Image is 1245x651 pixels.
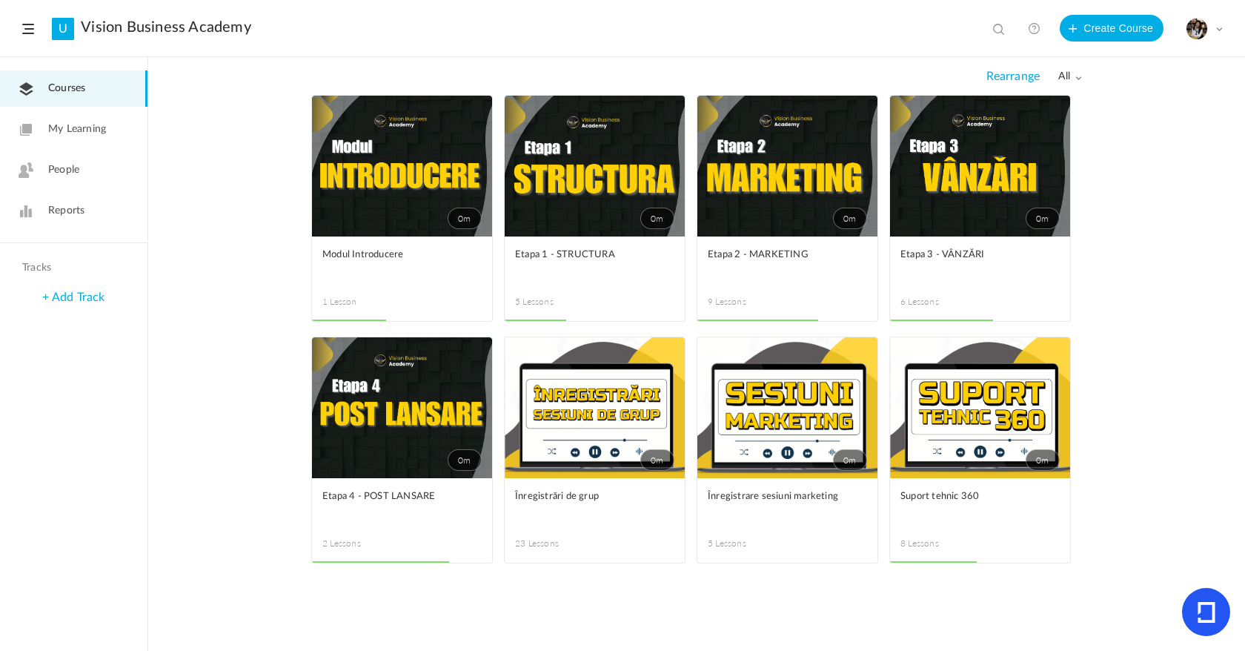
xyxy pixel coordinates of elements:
[322,489,459,505] span: Etapa 4 - POST LANSARE
[515,295,595,308] span: 5 Lessons
[48,203,84,219] span: Reports
[515,537,595,550] span: 23 Lessons
[833,208,867,229] span: 0m
[708,489,845,505] span: Înregistrare sesiuni marketing
[697,337,877,478] a: 0m
[900,489,1037,505] span: Suport tehnic 360
[312,96,492,237] a: 0m
[505,96,685,237] a: 0m
[697,96,877,237] a: 0m
[515,489,652,505] span: Înregistrări de grup
[833,449,867,471] span: 0m
[48,81,85,96] span: Courses
[1058,70,1082,83] span: all
[42,291,104,303] a: + Add Track
[900,247,1060,280] a: Etapa 3 - VÂNZĂRI
[448,208,482,229] span: 0m
[48,122,106,137] span: My Learning
[322,247,482,280] a: Modul Introducere
[900,489,1060,522] a: Suport tehnic 360
[52,18,74,40] a: U
[890,96,1070,237] a: 0m
[900,295,980,308] span: 6 Lessons
[515,247,652,263] span: Etapa 1 - STRUCTURA
[22,262,122,274] h4: Tracks
[322,247,459,263] span: Modul Introducere
[515,489,674,522] a: Înregistrări de grup
[312,337,492,478] a: 0m
[48,162,79,178] span: People
[322,295,402,308] span: 1 Lesson
[708,537,788,550] span: 5 Lessons
[1026,449,1060,471] span: 0m
[900,537,980,550] span: 8 Lessons
[708,247,845,263] span: Etapa 2 - MARKETING
[505,337,685,478] a: 0m
[708,489,867,522] a: Înregistrare sesiuni marketing
[1186,19,1207,39] img: tempimagehs7pti.png
[640,449,674,471] span: 0m
[322,537,402,550] span: 2 Lessons
[708,247,867,280] a: Etapa 2 - MARKETING
[708,295,788,308] span: 9 Lessons
[1026,208,1060,229] span: 0m
[322,489,482,522] a: Etapa 4 - POST LANSARE
[890,337,1070,478] a: 0m
[900,247,1037,263] span: Etapa 3 - VÂNZĂRI
[1060,15,1163,42] button: Create Course
[986,70,1040,84] span: Rearrange
[81,19,251,36] a: Vision Business Academy
[640,208,674,229] span: 0m
[448,449,482,471] span: 0m
[515,247,674,280] a: Etapa 1 - STRUCTURA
